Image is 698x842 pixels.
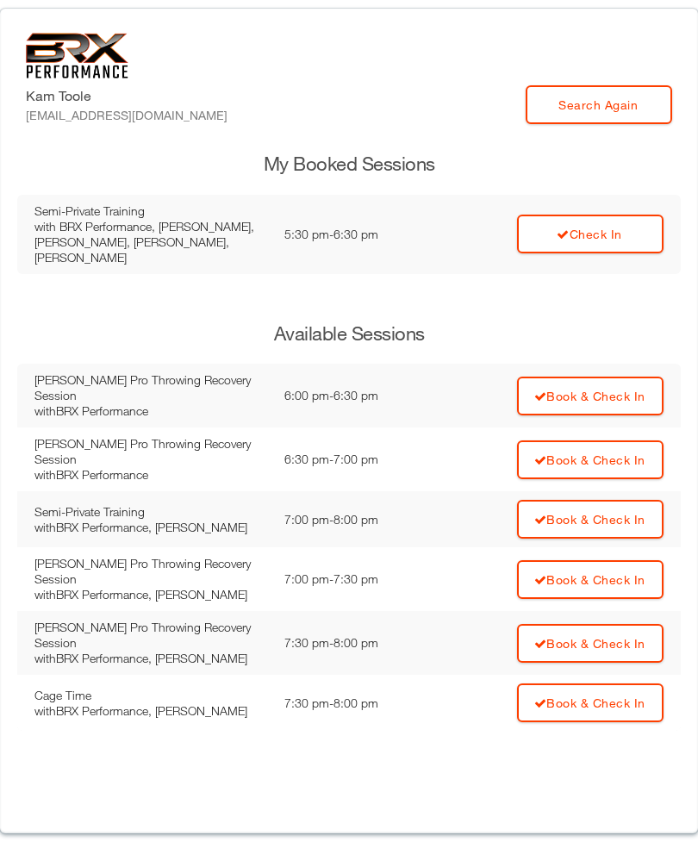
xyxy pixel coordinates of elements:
div: Semi-Private Training [34,203,267,219]
div: with BRX Performance [34,403,267,419]
div: with BRX Performance [34,467,267,483]
div: with BRX Performance, [PERSON_NAME], [PERSON_NAME], [PERSON_NAME], [PERSON_NAME] [34,219,267,265]
div: [PERSON_NAME] Pro Throwing Recovery Session [34,436,267,467]
a: Book & Check In [517,683,664,722]
td: 6:00 pm - 6:30 pm [276,364,434,427]
div: with BRX Performance, [PERSON_NAME] [34,703,267,719]
td: 7:30 pm - 8:00 pm [276,611,434,675]
a: Book & Check In [517,377,664,415]
img: 6f7da32581c89ca25d665dc3aae533e4f14fe3ef_original.svg [26,33,128,78]
a: Book & Check In [517,440,664,479]
td: 7:30 pm - 8:00 pm [276,675,434,731]
div: with BRX Performance, [PERSON_NAME] [34,520,267,535]
div: [PERSON_NAME] Pro Throwing Recovery Session [34,372,267,403]
td: 6:30 pm - 7:00 pm [276,427,434,491]
td: 7:00 pm - 7:30 pm [276,547,434,611]
a: Book & Check In [517,560,664,599]
h3: Available Sessions [17,321,681,347]
td: 5:30 pm - 6:30 pm [276,195,434,274]
div: Semi-Private Training [34,504,267,520]
div: Cage Time [34,688,267,703]
a: Search Again [526,85,672,124]
a: Book & Check In [517,500,664,539]
td: 7:00 pm - 8:00 pm [276,491,434,547]
label: Kam Toole [26,85,227,124]
div: [PERSON_NAME] Pro Throwing Recovery Session [34,620,267,651]
a: Book & Check In [517,624,664,663]
h3: My Booked Sessions [17,151,681,178]
div: [EMAIL_ADDRESS][DOMAIN_NAME] [26,106,227,124]
div: [PERSON_NAME] Pro Throwing Recovery Session [34,556,267,587]
div: with BRX Performance, [PERSON_NAME] [34,587,267,602]
div: with BRX Performance, [PERSON_NAME] [34,651,267,666]
a: Check In [517,215,664,253]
